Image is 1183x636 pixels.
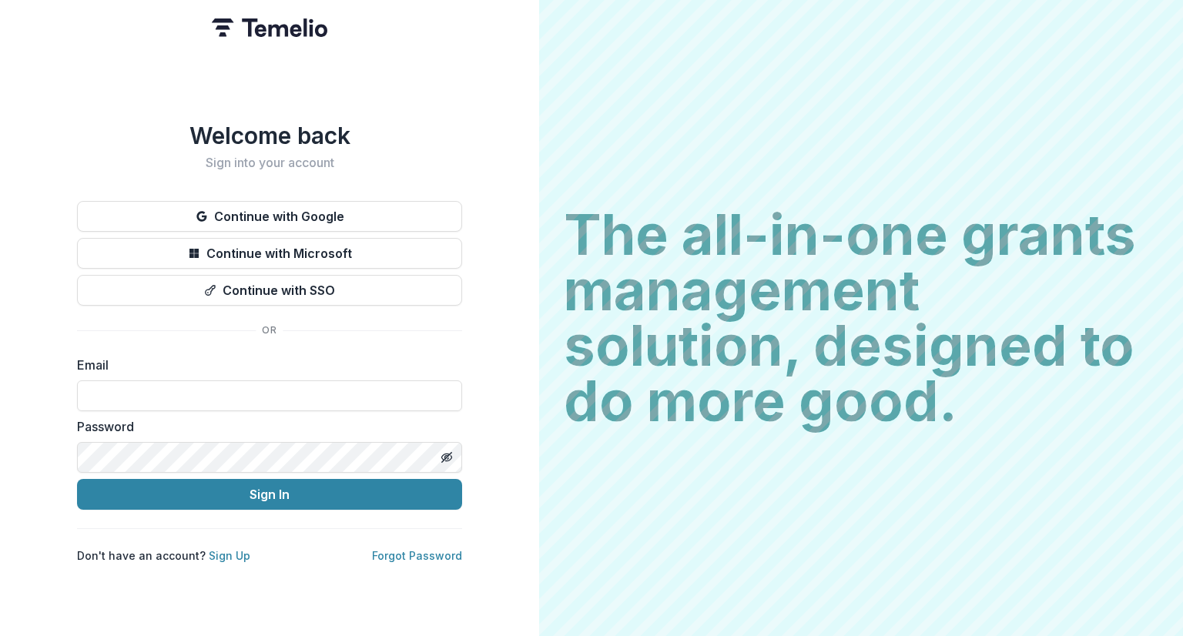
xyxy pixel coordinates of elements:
button: Continue with Microsoft [77,238,462,269]
h1: Welcome back [77,122,462,149]
button: Sign In [77,479,462,510]
button: Continue with Google [77,201,462,232]
label: Password [77,417,453,436]
label: Email [77,356,453,374]
img: Temelio [212,18,327,37]
p: Don't have an account? [77,547,250,564]
button: Continue with SSO [77,275,462,306]
a: Sign Up [209,549,250,562]
button: Toggle password visibility [434,445,459,470]
h2: Sign into your account [77,156,462,170]
a: Forgot Password [372,549,462,562]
